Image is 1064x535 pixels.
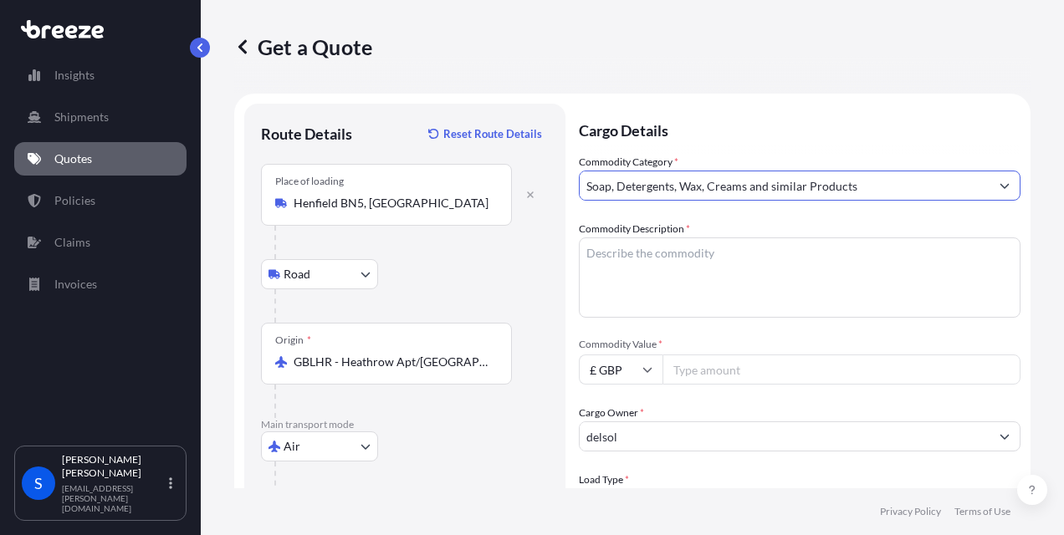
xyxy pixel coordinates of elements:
[34,475,43,492] span: S
[580,421,990,451] input: Full name
[662,354,1021,385] input: Type amount
[234,33,372,60] p: Get a Quote
[294,195,491,211] input: Place of loading
[54,150,92,167] p: Quotes
[275,175,344,188] div: Place of loading
[284,438,300,455] span: Air
[294,354,491,370] input: Origin
[954,505,1010,518] a: Terms of Use
[261,124,352,144] p: Route Details
[14,59,187,92] a: Insights
[579,154,678,171] label: Commodity Category
[579,221,690,237] label: Commodity Description
[14,226,187,259] a: Claims
[261,259,378,289] button: Select transport
[54,276,97,293] p: Invoices
[54,192,95,209] p: Policies
[14,184,187,217] a: Policies
[14,267,187,301] a: Invoices
[14,142,187,176] a: Quotes
[580,171,990,201] input: Select a commodity type
[880,505,941,518] a: Privacy Policy
[14,100,187,134] a: Shipments
[62,483,166,513] p: [EMAIL_ADDRESS][PERSON_NAME][DOMAIN_NAME]
[54,109,109,125] p: Shipments
[261,418,549,431] p: Main transport mode
[443,125,542,142] p: Reset Route Details
[275,334,311,347] div: Origin
[579,471,629,488] span: Load Type
[54,234,90,251] p: Claims
[420,120,549,147] button: Reset Route Details
[990,171,1020,201] button: Show suggestions
[579,405,644,421] label: Cargo Owner
[990,421,1020,451] button: Show suggestions
[579,104,1021,154] p: Cargo Details
[261,431,378,461] button: Select transport
[62,453,166,480] p: [PERSON_NAME] [PERSON_NAME]
[54,67,95,84] p: Insights
[284,266,310,283] span: Road
[579,338,1021,351] span: Commodity Value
